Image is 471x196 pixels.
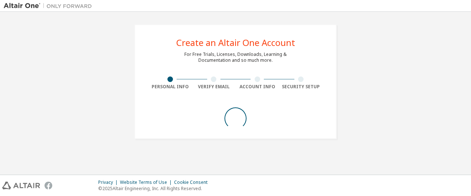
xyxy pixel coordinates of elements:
[98,185,212,192] p: © 2025 Altair Engineering, Inc. All Rights Reserved.
[120,179,174,185] div: Website Terms of Use
[235,84,279,90] div: Account Info
[2,182,40,189] img: altair_logo.svg
[45,182,52,189] img: facebook.svg
[4,2,96,10] img: Altair One
[174,179,212,185] div: Cookie Consent
[279,84,323,90] div: Security Setup
[184,51,287,63] div: For Free Trials, Licenses, Downloads, Learning & Documentation and so much more.
[176,38,295,47] div: Create an Altair One Account
[192,84,236,90] div: Verify Email
[98,179,120,185] div: Privacy
[148,84,192,90] div: Personal Info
